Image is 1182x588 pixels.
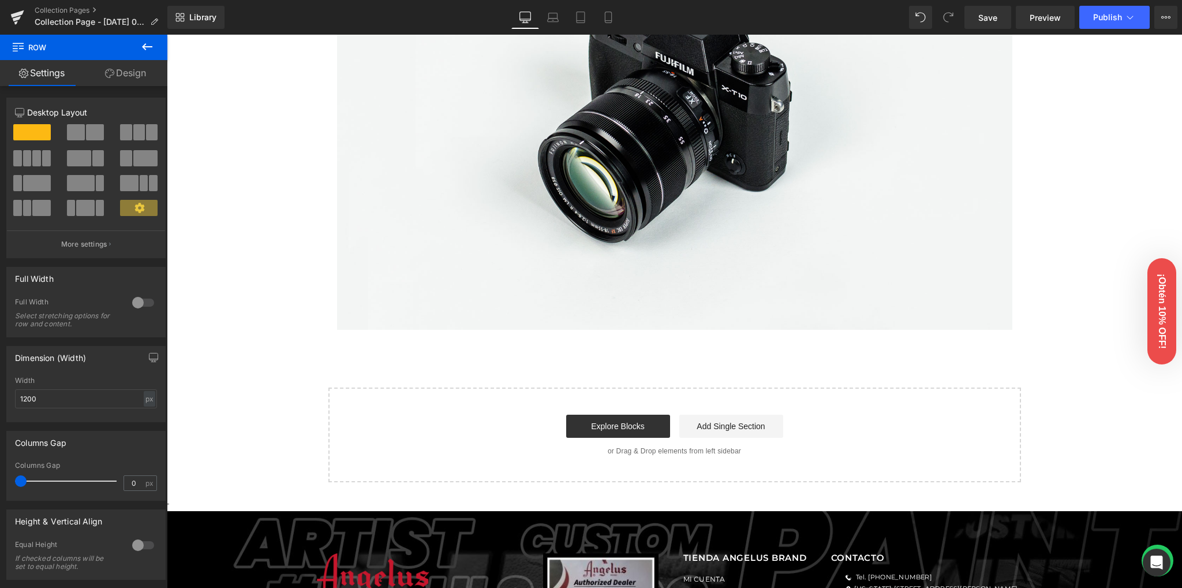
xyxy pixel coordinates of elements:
a: [US_STATE] [STREET_ADDRESS][PERSON_NAME][PERSON_NAME][EMAIL_ADDRESS][DOMAIN_NAME] [676,550,851,581]
h2: TIENDA ANGELUS BRAND [517,517,647,530]
a: Mobile [594,6,622,29]
div: Width [15,377,157,385]
button: Publish [1079,6,1150,29]
div: Columns Gap [15,462,157,470]
a: Tel. [PHONE_NUMBER] [689,538,765,546]
button: Redo [937,6,960,29]
button: More [1154,6,1177,29]
input: auto [15,389,157,408]
a: Explore Blocks [399,380,503,403]
a: Laptop [539,6,567,29]
div: px [144,391,155,407]
span: MI CUENTA [517,540,559,549]
span: Publish [1093,13,1122,22]
p: Desktop Layout [15,106,157,118]
a: Collection Pages [35,6,167,15]
span: px [145,479,155,487]
div: Height & Vertical Align [15,510,102,526]
span: Library [189,12,216,23]
a: Tablet [567,6,594,29]
span: Row [12,35,127,60]
a: Preview [1016,6,1075,29]
span: Save [978,12,997,24]
p: or Drag & Drop elements from left sidebar [180,412,836,420]
span: Collection Page - [DATE] 07:09:59 [35,17,145,27]
div: Open Intercom Messenger [1143,549,1170,576]
a: MI CUENTA [517,537,559,553]
div: Dimension (Width) [15,347,86,363]
h2: Contacto [664,517,869,530]
div: Select stretching options for row and content. [15,312,119,328]
a: Design [84,60,167,86]
a: ¿OLVIDASTE TU CONTRASEÑA? [517,553,631,569]
div: Full Width [15,267,54,284]
img: whatsapp [982,518,999,534]
div: If checked columns will be set to equal height. [15,554,119,571]
a: Desktop [511,6,539,29]
div: Equal Height [15,540,121,552]
button: More settings [7,230,165,258]
a: Add Single Section [513,380,616,403]
button: Undo [909,6,932,29]
a: New Library [167,6,225,29]
p: More settings [61,239,107,250]
div: Columns Gap [15,431,66,448]
span: Preview [1030,12,1061,24]
div: Full Width [15,297,121,310]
